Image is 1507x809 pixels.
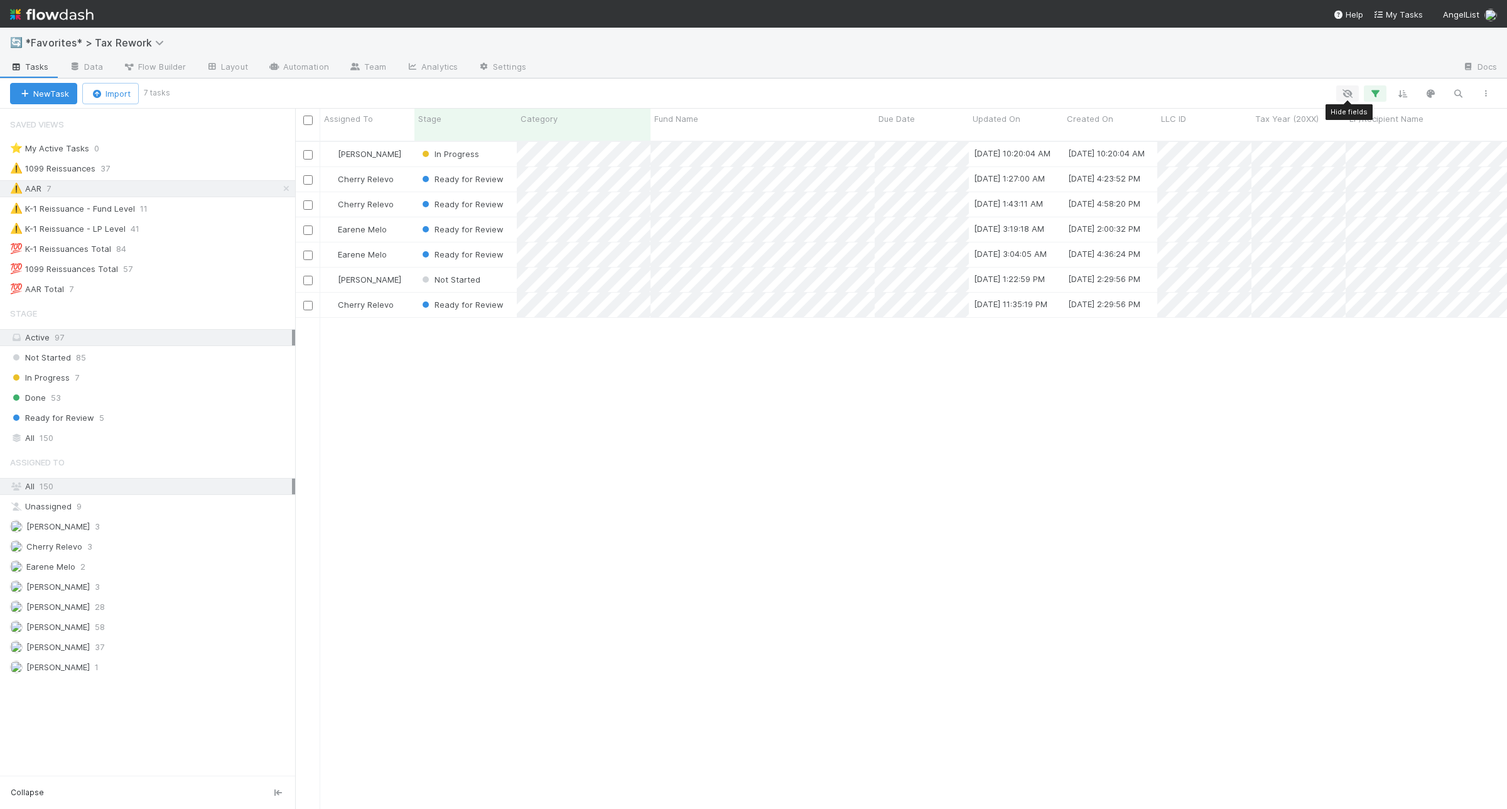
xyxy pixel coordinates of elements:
[258,58,339,78] a: Automation
[100,161,122,176] span: 37
[95,599,105,615] span: 28
[26,662,90,672] span: [PERSON_NAME]
[10,580,23,593] img: avatar_e41e7ae5-e7d9-4d8d-9f56-31b0d7a2f4fd.png
[55,332,64,342] span: 97
[40,481,53,491] span: 150
[10,203,23,214] span: ⚠️
[10,520,23,533] img: avatar_cfa6ccaa-c7d9-46b3-b608-2ec56ecf97ad.png
[10,141,89,156] div: My Active Tasks
[324,112,373,125] span: Assigned To
[419,199,504,209] span: Ready for Review
[10,263,23,274] span: 💯
[325,223,387,236] div: Earene Melo
[303,251,313,260] input: Toggle Row Selected
[59,58,113,78] a: Data
[140,201,160,217] span: 11
[26,602,90,612] span: [PERSON_NAME]
[1068,172,1140,185] div: [DATE] 4:23:52 PM
[10,221,126,237] div: K-1 Reissuance - LP Level
[1452,58,1507,78] a: Docs
[1161,112,1186,125] span: LLC ID
[974,222,1044,235] div: [DATE] 3:19:18 AM
[419,248,504,261] div: Ready for Review
[69,281,86,297] span: 7
[10,600,23,613] img: avatar_d45d11ee-0024-4901-936f-9df0a9cc3b4e.png
[973,112,1020,125] span: Updated On
[95,660,99,675] span: 1
[26,521,90,531] span: [PERSON_NAME]
[10,37,23,48] span: 🔄
[10,390,46,406] span: Done
[10,4,94,25] img: logo-inverted-e16ddd16eac7371096b0.svg
[10,283,23,294] span: 💯
[10,163,23,173] span: ⚠️
[974,298,1047,310] div: [DATE] 11:35:19 PM
[10,350,71,366] span: Not Started
[974,197,1043,210] div: [DATE] 1:43:11 AM
[419,198,504,210] div: Ready for Review
[80,559,85,575] span: 2
[338,174,394,184] span: Cherry Relevo
[325,148,401,160] div: [PERSON_NAME]
[10,301,37,326] span: Stage
[325,273,401,286] div: [PERSON_NAME]
[10,261,118,277] div: 1099 Reissuances Total
[326,274,336,285] img: avatar_d45d11ee-0024-4901-936f-9df0a9cc3b4e.png
[51,390,61,406] span: 53
[303,116,313,125] input: Toggle All Rows Selected
[95,519,100,535] span: 3
[468,58,536,78] a: Settings
[338,249,387,259] span: Earene Melo
[10,243,23,254] span: 💯
[326,149,336,159] img: avatar_d45d11ee-0024-4901-936f-9df0a9cc3b4e.png
[87,539,92,555] span: 3
[1333,8,1363,21] div: Help
[326,249,336,259] img: avatar_bc42736a-3f00-4d10-a11d-d22e63cdc729.png
[123,60,186,73] span: Flow Builder
[10,112,64,137] span: Saved Views
[10,370,70,386] span: In Progress
[325,248,387,261] div: Earene Melo
[1068,298,1140,310] div: [DATE] 2:29:56 PM
[419,274,480,285] span: Not Started
[974,147,1051,160] div: [DATE] 10:20:04 AM
[75,370,79,386] span: 7
[303,276,313,285] input: Toggle Row Selected
[26,622,90,632] span: [PERSON_NAME]
[76,350,86,366] span: 85
[77,499,82,514] span: 9
[419,300,504,310] span: Ready for Review
[303,225,313,235] input: Toggle Row Selected
[974,172,1045,185] div: [DATE] 1:27:00 AM
[10,621,23,633] img: avatar_711f55b7-5a46-40da-996f-bc93b6b86381.png
[396,58,468,78] a: Analytics
[303,150,313,160] input: Toggle Row Selected
[325,298,394,311] div: Cherry Relevo
[25,36,170,49] span: *Favorites* > Tax Rework
[1068,273,1140,285] div: [DATE] 2:29:56 PM
[99,410,104,426] span: 5
[974,273,1045,285] div: [DATE] 1:22:59 PM
[339,58,396,78] a: Team
[1068,222,1140,235] div: [DATE] 2:00:32 PM
[10,450,65,475] span: Assigned To
[10,241,111,257] div: K-1 Reissuances Total
[325,173,394,185] div: Cherry Relevo
[326,174,336,184] img: avatar_1c2f0edd-858e-4812-ac14-2a8986687c67.png
[338,300,394,310] span: Cherry Relevo
[1068,147,1145,160] div: [DATE] 10:20:04 AM
[419,148,479,160] div: In Progress
[878,112,915,125] span: Due Date
[419,249,504,259] span: Ready for Review
[974,247,1047,260] div: [DATE] 3:04:05 AM
[26,642,90,652] span: [PERSON_NAME]
[654,112,698,125] span: Fund Name
[26,582,90,592] span: [PERSON_NAME]
[116,241,139,257] span: 84
[303,301,313,310] input: Toggle Row Selected
[419,173,504,185] div: Ready for Review
[10,143,23,153] span: ⭐
[303,200,313,210] input: Toggle Row Selected
[113,58,196,78] a: Flow Builder
[123,261,145,277] span: 57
